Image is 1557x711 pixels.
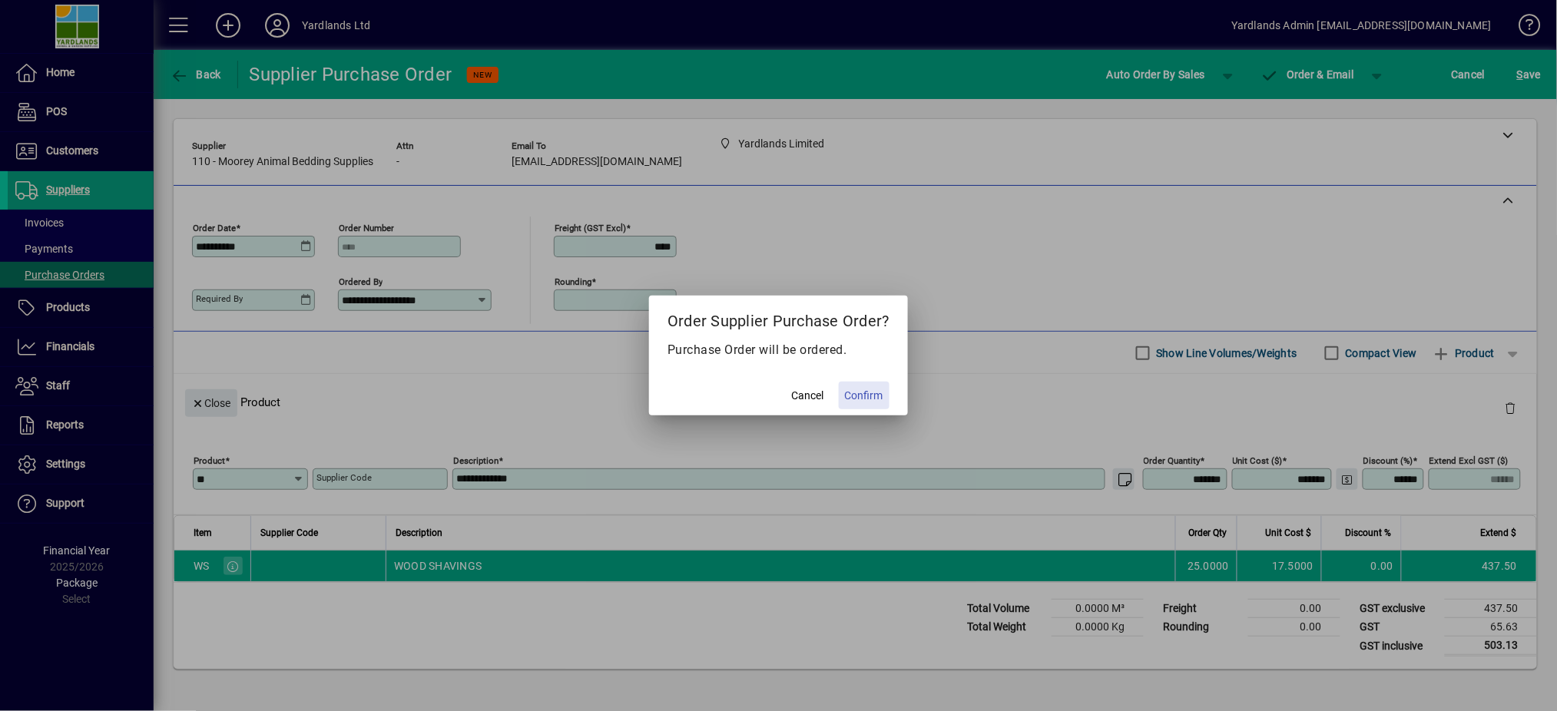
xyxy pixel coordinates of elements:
[783,382,833,409] button: Cancel
[792,388,824,404] span: Cancel
[845,388,883,404] span: Confirm
[649,296,908,340] h2: Order Supplier Purchase Order?
[668,341,889,359] p: Purchase Order will be ordered.
[839,382,889,409] button: Confirm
